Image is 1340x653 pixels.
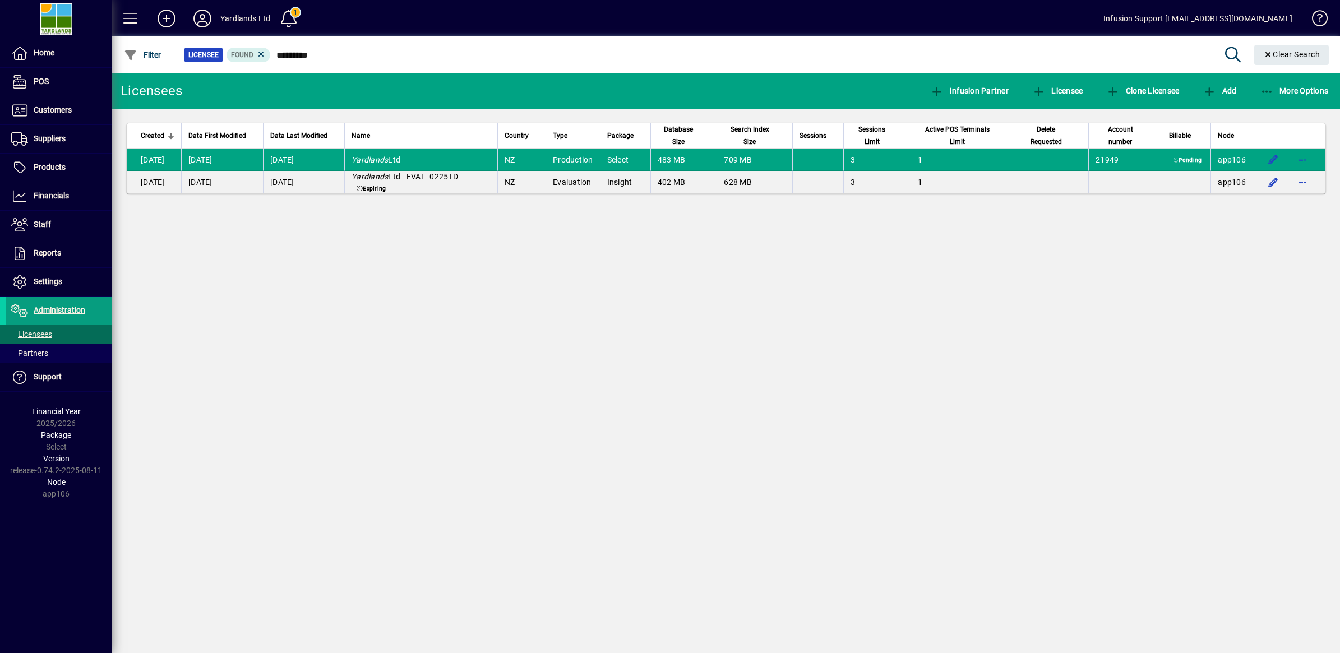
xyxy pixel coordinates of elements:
a: Partners [6,344,112,363]
span: Support [34,372,62,381]
div: Name [352,129,491,142]
span: Pending [1172,156,1204,165]
span: Add [1203,86,1236,95]
span: Settings [34,277,62,286]
span: Package [607,129,634,142]
a: Settings [6,268,112,296]
td: 21949 [1088,149,1162,171]
td: Production [546,149,600,171]
span: Financial Year [32,407,81,416]
div: Created [141,129,174,142]
span: Staff [34,220,51,229]
span: More Options [1260,86,1329,95]
a: Financials [6,182,112,210]
em: Yardlands [352,172,388,181]
button: Infusion Partner [927,81,1011,101]
button: More options [1293,173,1311,191]
button: Add [149,8,184,29]
button: More options [1293,151,1311,169]
td: 483 MB [650,149,717,171]
div: Node [1218,129,1246,142]
span: Database Size [658,123,700,148]
span: Clear Search [1263,50,1320,59]
span: Sessions [800,129,826,142]
td: 628 MB [717,171,792,193]
span: Clone Licensee [1106,86,1179,95]
td: [DATE] [181,171,263,193]
a: Suppliers [6,125,112,153]
td: 1 [911,149,1014,171]
td: 402 MB [650,171,717,193]
button: Add [1200,81,1239,101]
td: 709 MB [717,149,792,171]
span: Data Last Modified [270,129,327,142]
button: Edit [1264,173,1282,191]
span: Expiring [354,184,389,193]
span: Found [231,51,253,59]
span: Delete Requested [1021,123,1071,148]
div: Database Size [658,123,710,148]
span: Suppliers [34,134,66,143]
div: Licensees [121,82,182,100]
div: Search Index Size [724,123,785,148]
button: Profile [184,8,220,29]
span: POS [34,77,49,86]
div: Infusion Support [EMAIL_ADDRESS][DOMAIN_NAME] [1103,10,1292,27]
td: 3 [843,171,911,193]
td: 1 [911,171,1014,193]
div: Account number [1096,123,1155,148]
div: Billable [1169,129,1204,142]
td: [DATE] [263,149,344,171]
span: Licensees [11,330,52,339]
button: Edit [1264,151,1282,169]
mat-chip: Found Status: Found [227,48,271,62]
td: [DATE] [181,149,263,171]
span: Billable [1169,129,1191,142]
em: Yardlands [352,155,388,164]
span: Node [47,478,66,487]
div: Data First Modified [188,129,256,142]
span: Version [43,454,70,463]
a: Support [6,363,112,391]
td: [DATE] [127,171,181,193]
span: Ltd - EVAL -0225TD [352,172,458,181]
a: Reports [6,239,112,267]
button: Licensee [1029,81,1086,101]
span: Sessions Limit [851,123,894,148]
td: NZ [497,149,546,171]
span: Type [553,129,567,142]
span: Partners [11,349,48,358]
a: Customers [6,96,112,124]
span: Node [1218,129,1234,142]
button: Clear [1254,45,1329,65]
div: Type [553,129,593,142]
span: Data First Modified [188,129,246,142]
a: Licensees [6,325,112,344]
span: app106.prod.infusionbusinesssoftware.com [1218,178,1246,187]
span: Financials [34,191,69,200]
td: [DATE] [127,149,181,171]
span: Administration [34,305,85,314]
td: Evaluation [546,171,600,193]
span: Infusion Partner [930,86,1009,95]
span: Reports [34,248,61,257]
span: Licensee [1032,86,1083,95]
button: Filter [121,45,164,65]
span: Products [34,163,66,172]
span: Active POS Terminals Limit [918,123,997,148]
span: Ltd [352,155,400,164]
span: app106.prod.infusionbusinesssoftware.com [1218,155,1246,164]
span: Customers [34,105,72,114]
td: [DATE] [263,171,344,193]
div: Country [505,129,539,142]
span: Search Index Size [724,123,775,148]
span: Home [34,48,54,57]
td: 3 [843,149,911,171]
div: Delete Requested [1021,123,1082,148]
div: Yardlands Ltd [220,10,270,27]
span: Created [141,129,164,142]
span: Account number [1096,123,1145,148]
a: Products [6,154,112,182]
td: Select [600,149,650,171]
button: Clone Licensee [1103,81,1182,101]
